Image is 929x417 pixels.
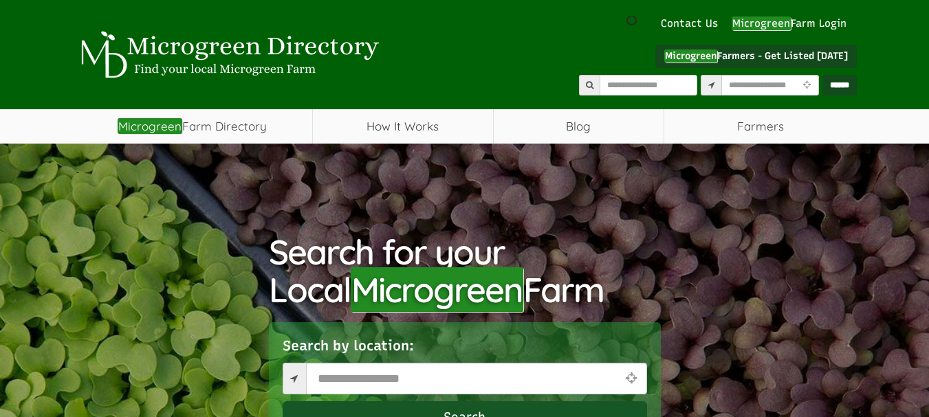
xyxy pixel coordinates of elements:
i: Use Current Location [800,81,814,90]
label: Search by location: [283,336,414,356]
a: MicrogreenFarm Directory [73,109,313,144]
a: Blog [494,109,664,144]
em: Microgreen [664,49,717,63]
a: MicrogreenFarmers - Get Listed [DATE] [655,45,857,68]
em: Microgreen [118,118,182,134]
a: How It Works [313,109,493,144]
i: Use Current Location [622,372,640,385]
a: Contact Us [654,16,725,31]
em: Microgreen [732,16,791,30]
span: Farmers [664,109,857,144]
a: MicrogreenFarm Login [732,16,853,31]
h1: Search for your Local Farm [269,233,661,308]
em: Microgreen [351,267,523,312]
img: Microgreen Directory [73,31,382,79]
